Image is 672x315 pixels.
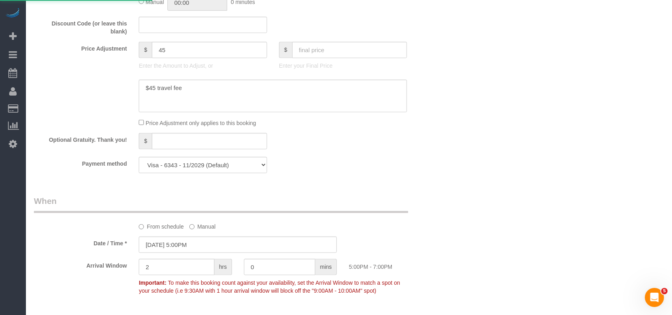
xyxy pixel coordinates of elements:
[661,288,668,294] span: 5
[139,42,152,58] span: $
[28,133,133,144] label: Optional Gratuity. Thank you!
[5,8,21,19] img: Automaid Logo
[139,237,337,253] input: MM/DD/YYYY HH:MM
[315,259,337,275] span: mins
[34,195,408,213] legend: When
[28,17,133,35] label: Discount Code (or leave this blank)
[139,280,166,286] strong: Important:
[645,288,664,307] iframe: Intercom live chat
[28,157,133,168] label: Payment method
[28,42,133,53] label: Price Adjustment
[28,237,133,247] label: Date / Time *
[189,220,216,231] label: Manual
[139,280,400,294] span: To make this booking count against your availability, set the Arrival Window to match a spot on y...
[279,42,292,58] span: $
[343,259,448,271] div: 5:00PM - 7:00PM
[279,62,407,70] p: Enter your Final Price
[139,224,144,229] input: From schedule
[214,259,232,275] span: hrs
[292,42,407,58] input: final price
[139,133,152,149] span: $
[139,62,267,70] p: Enter the Amount to Adjust, or
[189,224,195,229] input: Manual
[145,120,256,126] span: Price Adjustment only applies to this booking
[28,259,133,270] label: Arrival Window
[139,220,184,231] label: From schedule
